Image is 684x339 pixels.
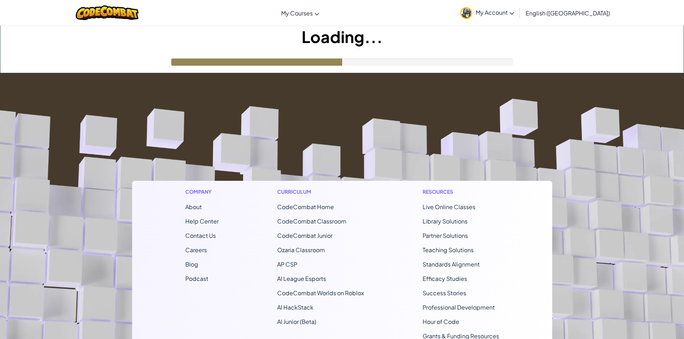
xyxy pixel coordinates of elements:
a: AI Junior (Beta) [277,318,316,325]
a: Live Online Classes [423,203,475,211]
h1: Company [185,188,219,196]
img: avatar [460,7,472,19]
a: CodeCombat Classroom [277,217,346,225]
a: Partner Solutions [423,232,468,239]
a: Hour of Code [423,318,459,325]
span: My Courses [281,9,313,17]
a: Library Solutions [423,217,467,225]
a: English ([GEOGRAPHIC_DATA]) [522,3,614,23]
a: Podcast [185,275,208,282]
a: Standards Alignment [423,260,480,268]
a: CodeCombat Junior [277,232,332,239]
a: Teaching Solutions [423,246,474,254]
a: Professional Development [423,303,495,311]
img: CodeCombat logo [76,5,139,20]
a: CodeCombat Worlds on Roblox [277,289,364,297]
a: Help Center [185,217,219,225]
a: My Courses [278,3,323,23]
a: Ozaria Classroom [277,246,325,254]
a: Efficacy Studies [423,275,467,282]
h1: Curriculum [277,188,364,196]
a: My Account [457,1,518,24]
span: Contact Us [185,232,216,239]
a: AI HackStack [277,303,313,311]
h1: Resources [423,188,499,196]
a: AI League Esports [277,275,326,282]
a: Success Stories [423,289,466,297]
h1: Loading... [0,25,684,48]
span: English ([GEOGRAPHIC_DATA]) [526,9,610,17]
span: My Account [476,9,514,16]
a: Blog [185,260,198,268]
span: CodeCombat Home [277,203,334,211]
a: AP CSP [277,260,297,268]
a: Careers [185,246,207,254]
a: About [185,203,202,211]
